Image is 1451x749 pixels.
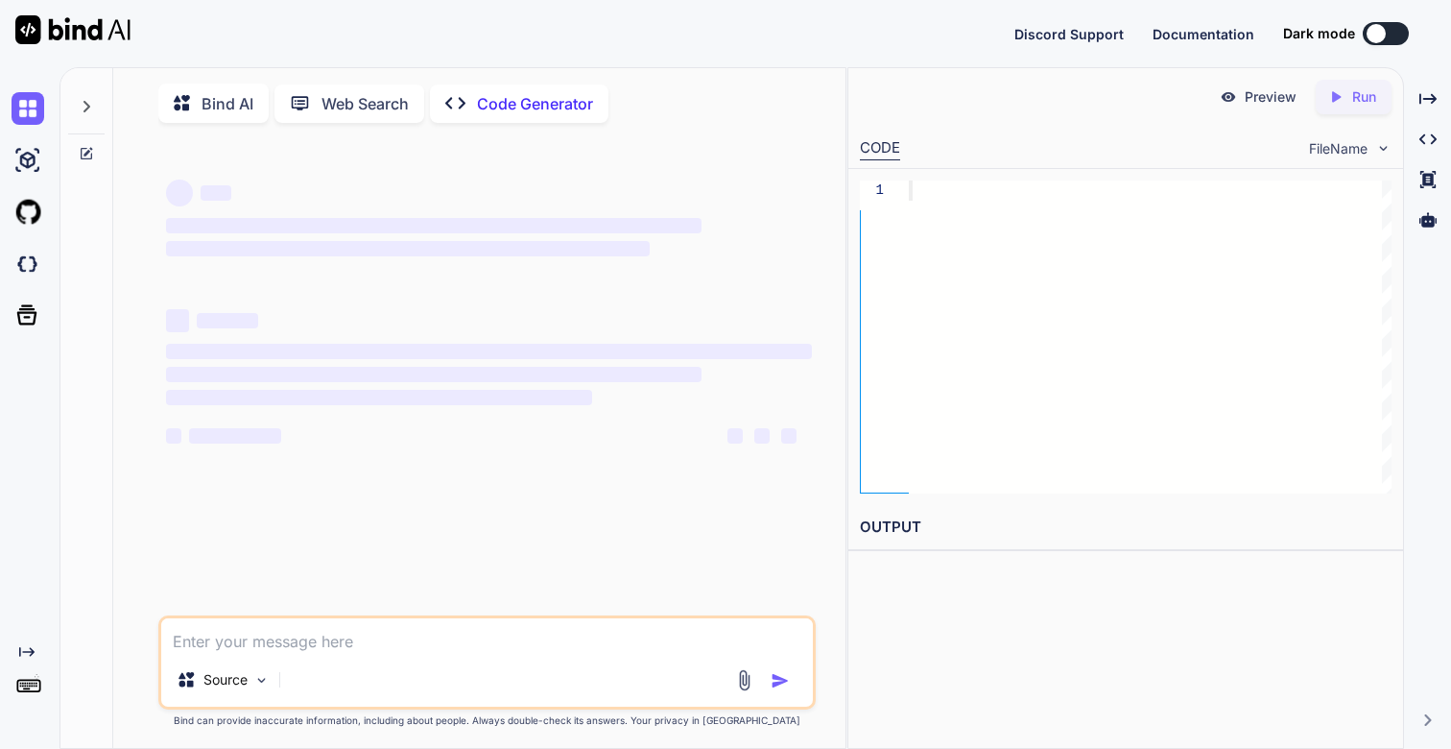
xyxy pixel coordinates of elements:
p: Bind can provide inaccurate information, including about people. Always double-check its answers.... [158,713,815,728]
img: Pick Models [253,672,270,689]
span: ‌ [166,180,193,206]
h2: OUTPUT [848,505,1403,550]
span: ‌ [754,428,770,444]
p: Preview [1245,87,1296,107]
span: Discord Support [1014,26,1124,42]
span: ‌ [166,218,702,233]
img: chat [12,92,44,125]
img: preview [1220,88,1237,106]
span: ‌ [166,344,811,359]
span: Dark mode [1283,24,1355,43]
span: ‌ [189,428,281,444]
img: ai-studio [12,144,44,177]
img: Bind AI [15,15,131,44]
p: Source [203,670,248,689]
span: ‌ [166,428,181,444]
img: darkCloudIdeIcon [12,248,44,280]
p: Bind AI [202,92,253,115]
img: attachment [733,669,755,691]
div: 1 [860,181,884,201]
span: ‌ [166,241,650,256]
p: Web Search [321,92,409,115]
span: ‌ [197,313,258,328]
span: ‌ [201,185,231,201]
span: ‌ [166,367,702,382]
span: ‌ [727,428,743,444]
p: Code Generator [477,92,593,115]
img: githubLight [12,196,44,229]
p: Run [1352,87,1376,107]
span: Documentation [1153,26,1254,42]
span: ‌ [781,428,797,444]
span: FileName [1309,139,1368,158]
div: CODE [860,137,900,160]
button: Discord Support [1014,24,1124,44]
button: Documentation [1153,24,1254,44]
img: chevron down [1375,140,1392,157]
span: ‌ [166,309,189,332]
span: ‌ [166,390,592,405]
img: icon [771,671,790,690]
